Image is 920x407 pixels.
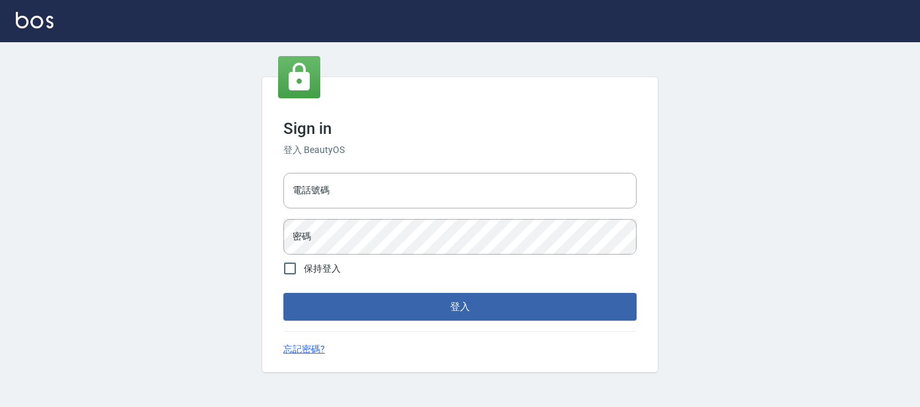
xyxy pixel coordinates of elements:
[16,12,53,28] img: Logo
[283,143,637,157] h6: 登入 BeautyOS
[283,119,637,138] h3: Sign in
[283,293,637,321] button: 登入
[304,262,341,276] span: 保持登入
[283,342,325,356] a: 忘記密碼?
